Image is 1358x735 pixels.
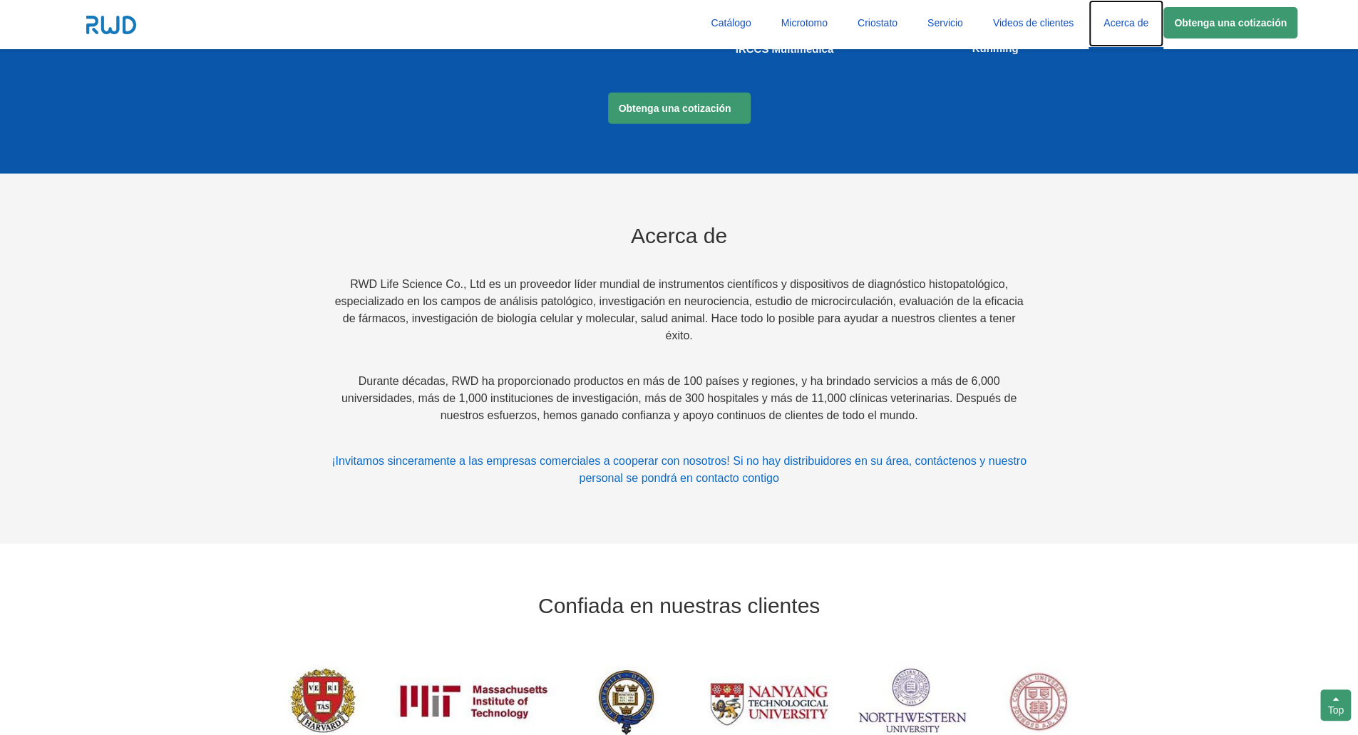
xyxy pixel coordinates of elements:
[331,276,1027,344] p: RWD Life Science Co., Ltd es un proveedor líder mundial de instrumentos científicos y dispositivo...
[331,594,1027,617] h2: Confiada en nuestras clientes
[331,453,1027,487] p: ¡Invitamos sinceramente a las empresas comerciales a cooperar con nosotros! Si no hay distribuido...
[1163,7,1297,38] a: Obtenga una cotización
[608,93,751,124] a: Obtenga una cotización
[331,373,1027,424] p: Durante décadas, RWD ha proporcionado productos en más de 100 países y regiones, y ha brindado se...
[331,224,1027,247] h2: Acerca de
[1320,689,1351,721] div: Top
